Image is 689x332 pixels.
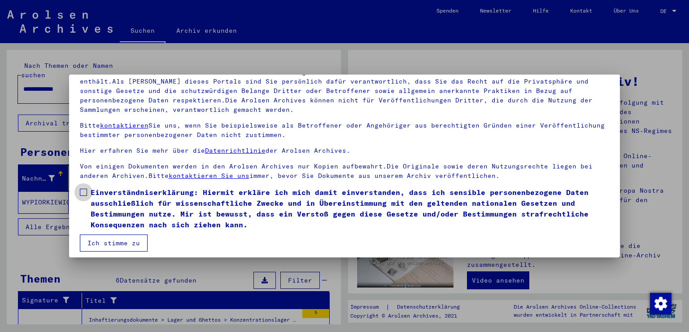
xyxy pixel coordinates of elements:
a: kontaktieren Sie uns [169,172,249,180]
p: Von einigen Dokumenten werden in den Arolsen Archives nur Kopien aufbewahrt.Die Originale sowie d... [80,162,610,181]
a: Datenrichtlinie [205,146,266,155]
a: kontaktieren [100,121,148,129]
p: Hier erfahren Sie mehr über die der Arolsen Archives. [80,146,610,155]
button: Ich stimme zu [80,235,148,252]
span: Einverständniserklärung: Hiermit erkläre ich mich damit einverstanden, dass ich sensible personen... [91,187,610,230]
p: Bitte beachten Sie, dass dieses Portal über NS - Verfolgte sensible Daten zu identifizierten oder... [80,67,610,115]
img: Zustimmung ändern [650,293,672,314]
p: Bitte Sie uns, wenn Sie beispielsweise als Betroffener oder Angehöriger aus berechtigten Gründen ... [80,121,610,140]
